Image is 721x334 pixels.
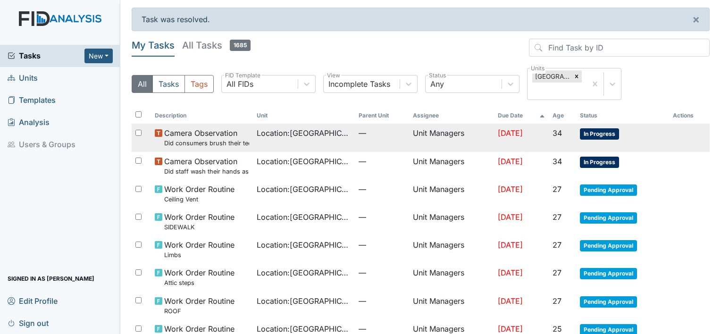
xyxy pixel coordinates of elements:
span: Location : [GEOGRAPHIC_DATA] [257,127,351,139]
small: Ceiling Vent [164,195,235,204]
span: 27 [553,184,562,194]
span: — [359,184,405,195]
small: Limbs [164,250,235,259]
th: Toggle SortBy [253,108,355,124]
div: All FIDs [226,78,253,90]
span: — [359,239,405,250]
span: Pending Approval [580,296,637,308]
span: Work Order Routine ROOF [164,295,235,316]
span: — [359,156,405,167]
span: 1685 [230,40,251,51]
span: [DATE] [498,240,523,250]
th: Toggle SortBy [494,108,549,124]
td: Unit Managers [409,208,494,235]
button: × [683,8,709,31]
span: — [359,295,405,307]
span: In Progress [580,157,619,168]
span: [DATE] [498,324,523,334]
th: Toggle SortBy [151,108,253,124]
div: [GEOGRAPHIC_DATA] [532,70,571,83]
small: ROOF [164,307,235,316]
span: [DATE] [498,212,523,222]
span: 27 [553,240,562,250]
span: — [359,267,405,278]
span: Pending Approval [580,268,637,279]
div: Type filter [132,75,214,93]
input: Find Task by ID [529,39,710,57]
span: Location : [GEOGRAPHIC_DATA] [257,184,351,195]
span: Analysis [8,115,50,130]
span: Signed in as [PERSON_NAME] [8,271,94,286]
span: [DATE] [498,268,523,277]
span: Pending Approval [580,240,637,251]
span: Work Order Routine Limbs [164,239,235,259]
th: Toggle SortBy [549,108,576,124]
td: Unit Managers [409,263,494,291]
span: 27 [553,296,562,306]
span: 27 [553,268,562,277]
span: 34 [553,128,562,138]
span: 34 [553,157,562,166]
td: Unit Managers [409,124,494,151]
span: Edit Profile [8,293,58,308]
input: Toggle All Rows Selected [135,111,142,117]
h5: My Tasks [132,39,175,52]
div: Incomplete Tasks [328,78,390,90]
span: Location : [GEOGRAPHIC_DATA] [257,239,351,250]
span: [DATE] [498,184,523,194]
td: Unit Managers [409,152,494,180]
span: Work Order Routine SIDEWALK [164,211,235,232]
span: — [359,127,405,139]
span: × [692,12,700,26]
small: Did staff wash their hands as well as the consumer's prior to starting each med pass? [164,167,249,176]
small: Attic steps [164,278,235,287]
th: Toggle SortBy [355,108,409,124]
th: Toggle SortBy [576,108,669,124]
span: Pending Approval [580,184,637,196]
span: Location : [GEOGRAPHIC_DATA] [257,211,351,223]
span: [DATE] [498,157,523,166]
small: Did consumers brush their teeth after the meal? [164,139,249,148]
button: Tags [184,75,214,93]
span: Templates [8,93,56,108]
td: Unit Managers [409,180,494,208]
th: Assignee [409,108,494,124]
span: — [359,211,405,223]
span: Units [8,71,38,85]
td: Unit Managers [409,235,494,263]
a: Tasks [8,50,84,61]
span: Camera Observation Did consumers brush their teeth after the meal? [164,127,249,148]
span: Pending Approval [580,212,637,224]
button: New [84,49,113,63]
button: Tasks [152,75,185,93]
span: [DATE] [498,128,523,138]
div: Any [430,78,444,90]
div: Task was resolved. [132,8,710,31]
span: Work Order Routine Attic steps [164,267,235,287]
span: Location : [GEOGRAPHIC_DATA] [257,295,351,307]
span: Sign out [8,316,49,330]
td: Unit Managers [409,292,494,319]
span: Location : [GEOGRAPHIC_DATA] [257,267,351,278]
span: Camera Observation Did staff wash their hands as well as the consumer's prior to starting each me... [164,156,249,176]
span: 25 [553,324,562,334]
span: In Progress [580,128,619,140]
small: SIDEWALK [164,223,235,232]
span: 27 [553,212,562,222]
th: Actions [669,108,710,124]
h5: All Tasks [182,39,251,52]
span: Work Order Routine Ceiling Vent [164,184,235,204]
span: Location : [GEOGRAPHIC_DATA] [257,156,351,167]
button: All [132,75,153,93]
span: [DATE] [498,296,523,306]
